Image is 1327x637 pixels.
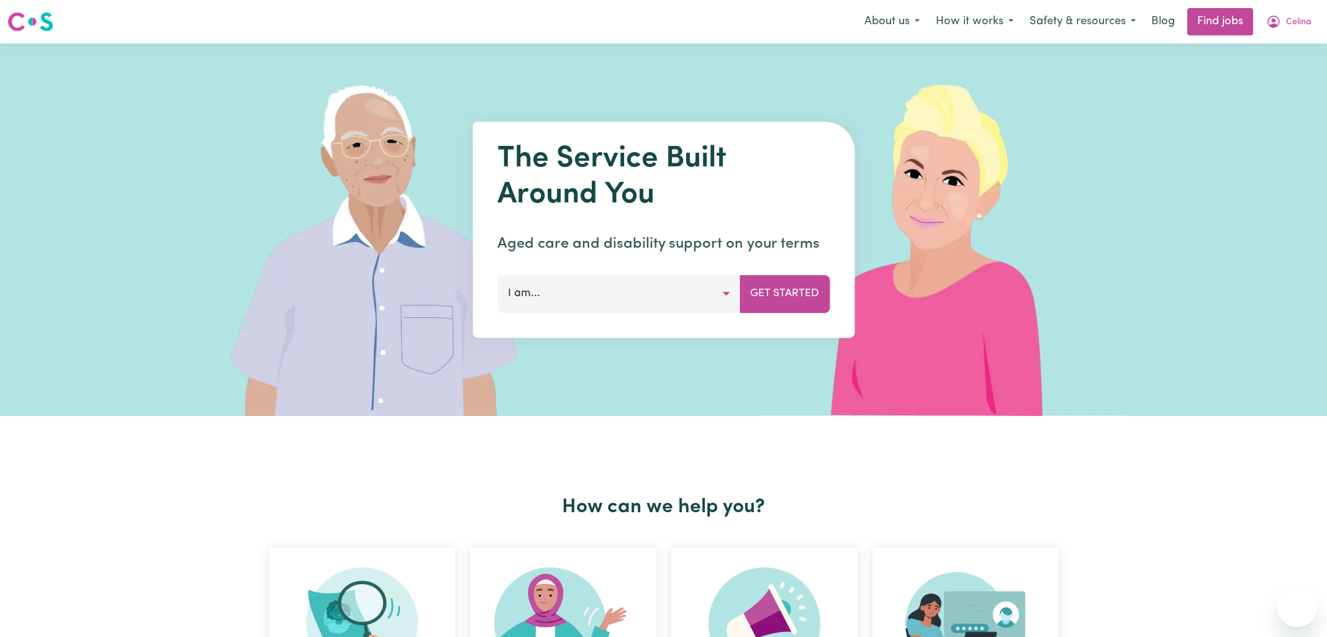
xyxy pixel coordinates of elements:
iframe: Button to launch messaging window [1277,587,1317,627]
a: Careseekers logo [7,7,53,36]
h2: How can we help you? [261,495,1066,519]
button: Get Started [740,275,830,312]
p: Aged care and disability support on your terms [497,233,830,255]
button: My Account [1258,9,1320,35]
h1: The Service Built Around You [497,142,830,213]
a: Blog [1144,8,1182,35]
img: Careseekers logo [7,11,53,33]
button: How it works [928,9,1021,35]
a: Find jobs [1187,8,1253,35]
button: Safety & resources [1021,9,1144,35]
span: Celina [1286,16,1311,29]
button: About us [856,9,928,35]
button: I am... [497,275,740,312]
